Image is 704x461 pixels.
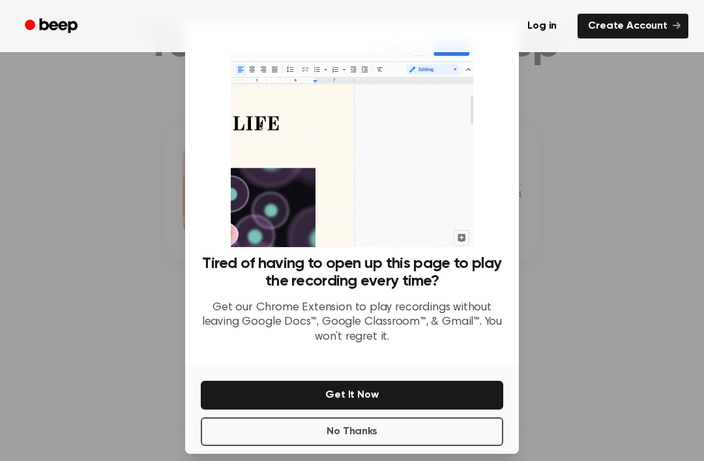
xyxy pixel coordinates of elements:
img: Beep extension in action [231,37,473,247]
a: Log in [514,11,570,41]
h3: Tired of having to open up this page to play the recording every time? [201,255,503,290]
p: Get our Chrome Extension to play recordings without leaving Google Docs™, Google Classroom™, & Gm... [201,301,503,345]
button: Get It Now [201,381,503,409]
a: Create Account [578,14,688,38]
a: Beep [16,14,89,39]
button: No Thanks [201,417,503,446]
